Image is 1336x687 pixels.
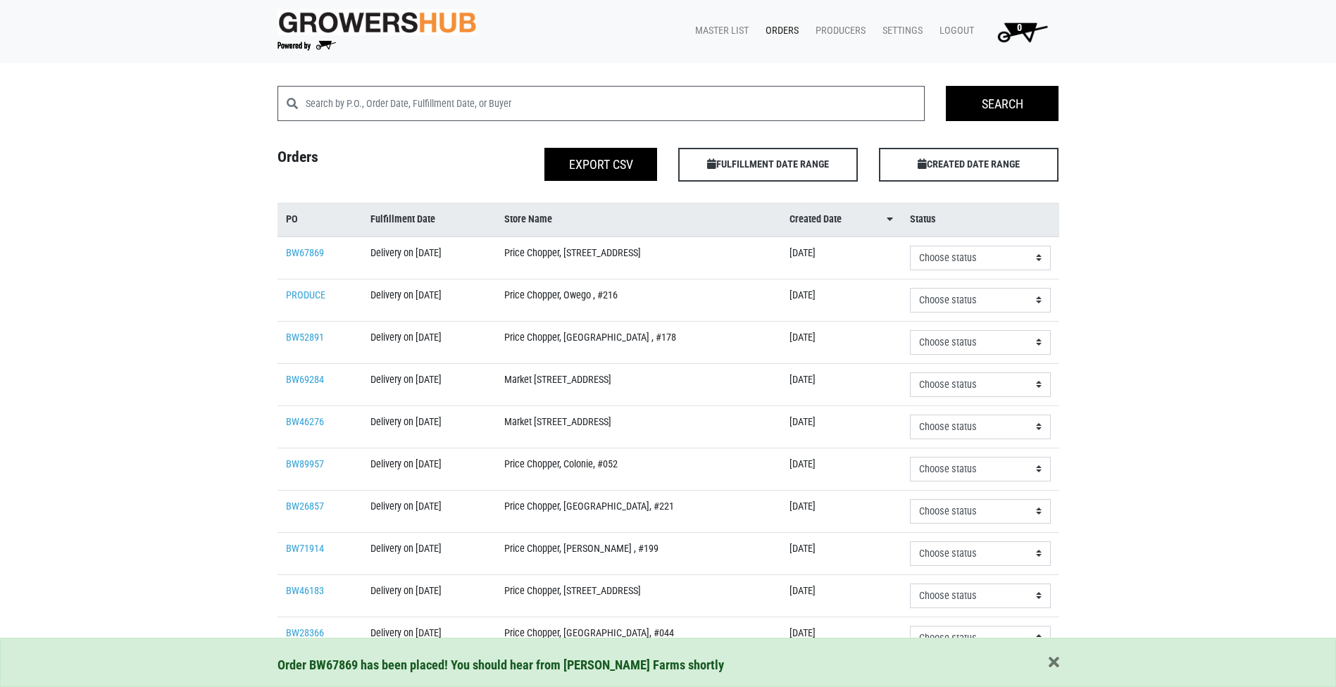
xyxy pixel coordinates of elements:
[804,18,871,44] a: Producers
[286,247,324,259] a: BW67869
[362,405,495,448] td: Delivery on [DATE]
[781,279,901,321] td: [DATE]
[496,321,781,363] td: Price Chopper, [GEOGRAPHIC_DATA] , #178
[362,574,495,617] td: Delivery on [DATE]
[781,490,901,532] td: [DATE]
[277,655,1059,675] div: Order BW67869 has been placed! You should hear from [PERSON_NAME] Farms shortly
[980,18,1059,46] a: 0
[504,212,773,227] a: Store Name
[910,212,936,227] span: Status
[496,279,781,321] td: Price Chopper, Owego , #216
[496,490,781,532] td: Price Chopper, [GEOGRAPHIC_DATA], #221
[496,574,781,617] td: Price Chopper, [STREET_ADDRESS]
[286,332,324,343] a: BW52891
[362,617,495,659] td: Delivery on [DATE]
[362,363,495,405] td: Delivery on [DATE]
[496,532,781,574] td: Price Chopper, [PERSON_NAME] , #199
[781,617,901,659] td: [DATE]
[781,532,901,574] td: [DATE]
[781,321,901,363] td: [DATE]
[928,18,980,44] a: Logout
[1017,22,1022,34] span: 0
[362,490,495,532] td: Delivery on [DATE]
[496,237,781,279] td: Price Chopper, [STREET_ADDRESS]
[286,212,298,227] span: PO
[306,86,925,121] input: Search by P.O., Order Date, Fulfillment Date, or Buyer
[277,41,336,51] img: Powered by Big Wheelbarrow
[544,148,657,181] button: Export CSV
[496,617,781,659] td: Price Chopper, [GEOGRAPHIC_DATA], #044
[286,627,324,639] a: BW28366
[362,279,495,321] td: Delivery on [DATE]
[781,574,901,617] td: [DATE]
[871,18,928,44] a: Settings
[781,405,901,448] td: [DATE]
[370,212,487,227] a: Fulfillment Date
[362,237,495,279] td: Delivery on [DATE]
[789,212,893,227] a: Created Date
[286,416,324,428] a: BW46276
[754,18,804,44] a: Orders
[286,212,354,227] a: PO
[370,212,435,227] span: Fulfillment Date
[504,212,552,227] span: Store Name
[781,448,901,490] td: [DATE]
[991,18,1054,46] img: Cart
[781,363,901,405] td: [DATE]
[286,543,324,555] a: BW71914
[286,500,324,512] a: BW26857
[277,9,477,35] img: original-fc7597fdc6adbb9d0e2ae620e786d1a2.jpg
[362,532,495,574] td: Delivery on [DATE]
[678,148,858,182] span: FULFILLMENT DATE RANGE
[684,18,754,44] a: Master List
[286,289,325,301] a: PRODUCE
[946,86,1059,121] input: Search
[286,458,324,470] a: BW89957
[879,148,1059,182] span: CREATED DATE RANGE
[781,237,901,279] td: [DATE]
[362,321,495,363] td: Delivery on [DATE]
[496,363,781,405] td: Market [STREET_ADDRESS]
[286,585,324,597] a: BW46183
[496,448,781,490] td: Price Chopper, Colonie, #052
[910,212,1051,227] a: Status
[496,405,781,448] td: Market [STREET_ADDRESS]
[362,448,495,490] td: Delivery on [DATE]
[789,212,842,227] span: Created Date
[267,148,468,176] h4: Orders
[286,374,324,386] a: BW69284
